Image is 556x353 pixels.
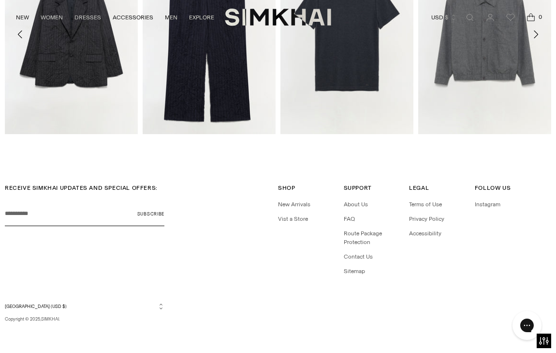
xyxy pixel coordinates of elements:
button: [GEOGRAPHIC_DATA] (USD $) [5,303,164,310]
button: Move to previous carousel slide [10,24,31,45]
span: Shop [278,184,295,191]
a: SIMKHAI [41,316,59,322]
span: Support [344,184,372,191]
a: ACCESSORIES [113,7,153,28]
a: Go to the account page [481,8,500,27]
a: Accessibility [409,230,441,237]
a: EXPLORE [189,7,214,28]
p: Copyright © 2025, . [5,316,164,322]
a: Instagram [475,201,500,208]
button: Move to next carousel slide [525,24,546,45]
a: Privacy Policy [409,215,444,222]
a: Wishlist [501,8,520,27]
a: Contact Us [344,253,373,260]
iframe: Gorgias live chat messenger [508,307,546,343]
button: USD $ [431,7,457,28]
a: MEN [165,7,177,28]
a: Terms of Use [409,201,442,208]
span: RECEIVE SIMKHAI UPDATES AND SPECIAL OFFERS: [5,184,158,191]
a: SIMKHAI [225,8,331,27]
a: Route Package Protection [344,230,382,246]
button: Subscribe [137,202,164,226]
a: WOMEN [41,7,63,28]
a: Vist a Store [278,215,308,222]
a: About Us [344,201,368,208]
a: DRESSES [74,7,101,28]
a: Open cart modal [521,8,541,27]
span: Follow Us [475,184,511,191]
span: 0 [536,13,544,21]
a: New Arrivals [278,201,310,208]
a: FAQ [344,215,355,222]
a: NEW [16,7,29,28]
a: Sitemap [344,268,365,275]
a: Open search modal [460,8,480,27]
span: Legal [409,184,429,191]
